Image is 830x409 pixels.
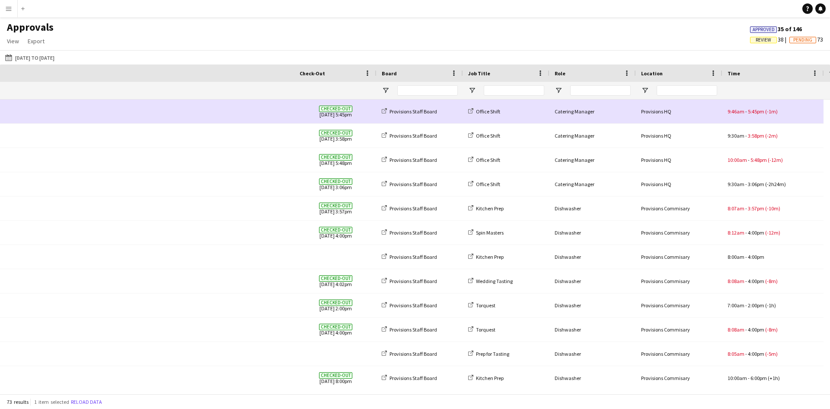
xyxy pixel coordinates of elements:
a: Office Shift [468,132,500,139]
a: Provisions Staff Board [382,326,437,333]
div: Catering Manager [549,100,636,123]
span: Prep for Tasting [476,351,509,357]
span: 5:48pm [750,157,767,163]
span: Check-Out [300,70,325,77]
span: 38 [750,35,789,43]
span: (-1m) [765,108,778,115]
a: Kitchen Prep [468,375,504,381]
div: Provisions Commisary [636,269,722,293]
span: [DATE] 8:00pm [300,366,371,390]
span: Provisions Staff Board [389,205,437,212]
div: Dishwasher [549,196,636,220]
a: Provisions Staff Board [382,351,437,357]
a: Provisions Staff Board [382,254,437,260]
a: Torquest [468,326,495,333]
span: 8:05am [728,351,744,357]
span: Checked-out [319,203,352,209]
span: 9:46am [728,108,744,115]
a: Provisions Staff Board [382,132,437,139]
a: Office Shift [468,108,500,115]
div: Provisions Commisary [636,221,722,245]
span: 3:58pm [748,132,764,139]
span: 35 of 146 [750,25,802,33]
span: Spin Masters [476,229,504,236]
span: 73 [789,35,823,43]
span: [DATE] 3:06pm [300,172,371,196]
button: Open Filter Menu [468,87,476,94]
span: Pending [793,37,812,43]
span: Board [382,70,397,77]
input: Board Filter Input [397,85,458,96]
span: Export [28,37,45,45]
span: Kitchen Prep [476,254,504,260]
span: 4:00pm [748,278,764,284]
span: (-2m) [765,132,778,139]
span: [DATE] 3:58pm [300,124,371,148]
button: [DATE] to [DATE] [3,52,56,63]
span: 9:30am [728,181,744,187]
div: Provisions Commisary [636,293,722,317]
span: (-8m) [765,278,778,284]
span: - [748,375,750,381]
span: - [745,205,747,212]
span: [DATE] 5:45pm [300,100,371,123]
span: 10:00am [728,375,747,381]
span: - [745,278,747,284]
a: Wedding Tasting [468,278,513,284]
span: 2:00pm [748,302,764,309]
div: Provisions HQ [636,172,722,196]
span: (-12m) [765,229,780,236]
span: Checked-out [319,178,352,185]
span: Torquest [476,326,495,333]
span: Office Shift [476,157,500,163]
div: Dishwasher [549,269,636,293]
a: Office Shift [468,157,500,163]
span: Provisions Staff Board [389,157,437,163]
span: 3:57pm [748,205,764,212]
span: [DATE] 2:00pm [300,293,371,317]
button: Open Filter Menu [555,87,562,94]
span: 4:00pm [748,254,764,260]
a: Kitchen Prep [468,205,504,212]
span: - [745,132,747,139]
span: 9:30am [728,132,744,139]
a: Provisions Staff Board [382,157,437,163]
span: 8:12am [728,229,744,236]
a: Prep for Tasting [468,351,509,357]
a: Torquest [468,302,495,309]
div: Provisions Commisary [636,342,722,366]
a: Provisions Staff Board [382,278,437,284]
div: Catering Manager [549,148,636,172]
span: Review [756,37,771,43]
span: Provisions Staff Board [389,132,437,139]
span: Checked-out [319,372,352,379]
span: View [7,37,19,45]
span: 8:00am [728,254,744,260]
span: - [745,108,747,115]
input: Location Filter Input [657,85,717,96]
a: Provisions Staff Board [382,181,437,187]
a: Spin Masters [468,229,504,236]
span: 3:06pm [748,181,764,187]
span: Checked-out [319,324,352,330]
div: Dishwasher [549,318,636,341]
span: Office Shift [476,108,500,115]
span: (-5m) [765,351,778,357]
span: Provisions Staff Board [389,278,437,284]
span: 7:00am [728,302,744,309]
div: Provisions HQ [636,124,722,148]
span: [DATE] 4:02pm [300,269,371,293]
span: - [745,181,747,187]
a: Export [24,35,48,47]
span: Checked-out [319,275,352,282]
span: Approved [753,27,775,32]
span: Provisions Staff Board [389,351,437,357]
span: 8:08am [728,326,744,333]
span: Office Shift [476,181,500,187]
span: Provisions Staff Board [389,108,437,115]
span: 4:00pm [748,351,764,357]
span: 10:00am [728,157,747,163]
a: Office Shift [468,181,500,187]
span: (-10m) [765,205,780,212]
span: Checked-out [319,154,352,161]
